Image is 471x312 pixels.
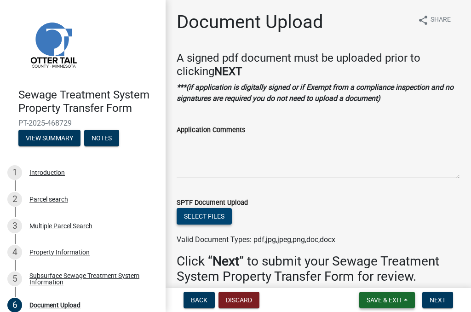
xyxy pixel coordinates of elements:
div: Introduction [29,169,65,176]
div: 2 [7,192,22,207]
div: Parcel search [29,196,68,202]
div: Property Information [29,249,90,255]
button: Notes [84,130,119,146]
img: Otter Tail County, Minnesota [18,10,87,79]
div: 1 [7,165,22,180]
div: Document Upload [29,302,80,308]
i: share [418,15,429,26]
div: 3 [7,219,22,233]
button: Next [422,292,453,308]
div: Subsurface Sewage Treatment System Information [29,272,151,285]
label: SPTF Document Upload [177,200,248,206]
strong: Next [213,254,239,269]
strong: ***(if application is digitally signed or if Exempt from a compliance inspection and no signature... [177,83,454,103]
span: Next [430,296,446,304]
label: Application Comments [177,127,245,133]
h1: Document Upload [177,11,323,33]
div: 4 [7,245,22,260]
button: Save & Exit [359,292,415,308]
button: Back [184,292,215,308]
button: Select files [177,208,232,225]
wm-modal-confirm: Notes [84,135,119,142]
span: Save & Exit [367,296,402,304]
div: 5 [7,272,22,286]
span: Valid Document Types: pdf,jpg,jpeg,png,doc,docx [177,235,335,244]
strong: NEXT [214,65,242,78]
button: View Summary [18,130,80,146]
span: Share [431,15,451,26]
wm-modal-confirm: Summary [18,135,80,142]
h3: Click “ ” to submit your Sewage Treatment System Property Transfer Form for review. [177,254,460,284]
h4: Sewage Treatment System Property Transfer Form [18,88,158,115]
button: shareShare [410,11,458,29]
span: Back [191,296,207,304]
button: Discard [218,292,259,308]
h4: A signed pdf document must be uploaded prior to clicking [177,52,460,78]
div: Multiple Parcel Search [29,223,92,229]
span: PT-2025-468729 [18,119,147,127]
